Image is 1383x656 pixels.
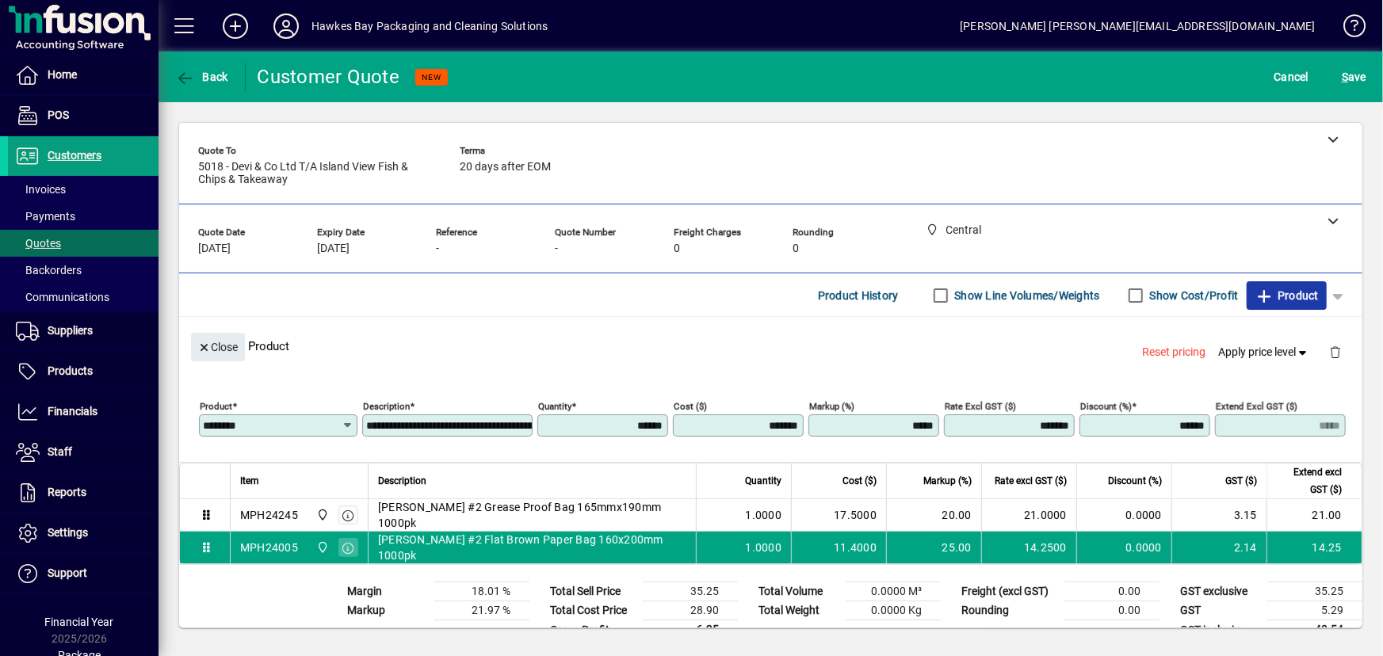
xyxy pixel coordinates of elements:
div: MPH24245 [240,507,298,523]
td: GST [1172,601,1267,620]
a: Products [8,352,159,391]
div: [PERSON_NAME] [PERSON_NAME][EMAIL_ADDRESS][DOMAIN_NAME] [960,13,1316,39]
td: 0.0000 [1076,532,1171,563]
a: Suppliers [8,311,159,351]
td: Total Sell Price [542,582,643,601]
span: 1.0000 [746,540,782,555]
a: Settings [8,513,159,553]
span: [PERSON_NAME] #2 Grease Proof Bag 165mmx190mm 1000pk [378,499,686,531]
div: Hawkes Bay Packaging and Cleaning Solutions [311,13,548,39]
td: 0.00 [1064,582,1160,601]
button: Product History [812,281,905,310]
span: Cancel [1274,64,1309,90]
span: [PERSON_NAME] #2 Flat Brown Paper Bag 160x200mm 1000pk [378,532,686,563]
label: Show Cost/Profit [1147,288,1239,303]
td: 25.00 [886,532,981,563]
button: Close [191,333,245,361]
mat-label: Extend excl GST ($) [1216,401,1297,412]
td: 35.25 [1267,582,1362,601]
span: Item [240,472,259,490]
td: 40.54 [1267,620,1362,640]
td: 28.90 [643,601,738,620]
mat-label: Discount (%) [1080,401,1132,412]
button: Profile [261,12,311,40]
span: Financial Year [45,616,114,628]
span: Reports [48,486,86,498]
td: Margin [339,582,434,601]
span: Cost ($) [842,472,877,490]
div: Product [179,317,1362,375]
span: Quantity [745,472,781,490]
span: Suppliers [48,324,93,337]
td: 3.15 [1171,499,1266,532]
span: Back [175,71,228,83]
span: Description [378,472,426,490]
span: Invoices [16,183,66,196]
a: Support [8,554,159,593]
td: 17.5000 [791,499,886,532]
button: Save [1338,63,1370,91]
a: Communications [8,284,159,311]
a: Staff [8,433,159,472]
span: [DATE] [198,242,231,255]
span: Customers [48,149,101,162]
mat-label: Quantity [538,401,571,412]
a: Knowledge Base [1331,3,1363,55]
span: Communications [16,291,109,303]
button: Product [1247,281,1327,310]
span: 20 days after EOM [460,161,551,174]
span: Close [197,334,239,360]
span: Financials [48,405,97,418]
td: Rounding [953,601,1064,620]
td: 21.97 % [434,601,529,620]
span: 1.0000 [746,507,782,523]
a: Reports [8,473,159,513]
mat-label: Markup (%) [809,401,854,412]
td: GST exclusive [1172,582,1267,601]
mat-label: Description [363,401,410,412]
span: Quotes [16,237,61,250]
span: Home [48,68,77,81]
span: 0 [793,242,799,255]
div: 14.2500 [991,540,1067,555]
a: POS [8,96,159,135]
span: Products [48,364,93,377]
button: Back [171,63,232,91]
td: 11.4000 [791,532,886,563]
td: GST inclusive [1172,620,1267,640]
mat-label: Cost ($) [674,401,707,412]
td: 0.00 [1064,601,1160,620]
span: Staff [48,445,72,458]
span: Reset pricing [1143,344,1206,360]
div: Customer Quote [258,64,400,90]
span: Markup (%) [923,472,972,490]
td: 20.00 [886,499,981,532]
td: 2.14 [1171,532,1266,563]
mat-label: Rate excl GST ($) [945,401,1016,412]
span: NEW [422,72,441,82]
span: - [436,242,439,255]
button: Reset pricing [1137,338,1213,367]
span: Backorders [16,264,82,277]
td: 0.0000 Kg [846,601,941,620]
span: Central [312,506,330,524]
button: Cancel [1270,63,1313,91]
mat-label: Product [200,401,232,412]
a: Quotes [8,230,159,257]
span: GST ($) [1225,472,1257,490]
button: Delete [1316,333,1354,371]
span: Product History [818,283,899,308]
span: 0 [674,242,680,255]
span: Discount (%) [1108,472,1162,490]
td: Freight (excl GST) [953,582,1064,601]
td: Gross Profit [542,620,643,640]
div: MPH24005 [240,540,298,555]
span: ave [1342,64,1366,90]
div: 21.0000 [991,507,1067,523]
button: Add [210,12,261,40]
span: Payments [16,210,75,223]
td: 6.35 [643,620,738,640]
span: POS [48,109,69,121]
td: 14.25 [1266,532,1362,563]
span: [DATE] [317,242,350,255]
